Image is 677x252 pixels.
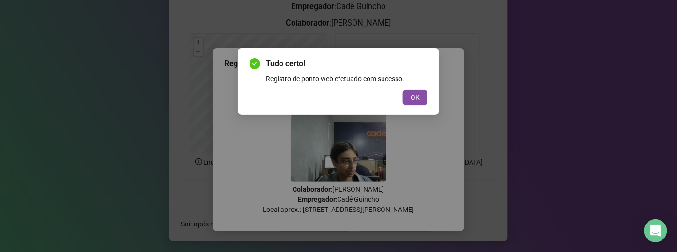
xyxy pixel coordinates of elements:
[403,90,427,105] button: OK
[266,73,427,84] div: Registro de ponto web efetuado com sucesso.
[250,58,260,69] span: check-circle
[644,219,667,242] div: Open Intercom Messenger
[266,58,427,70] span: Tudo certo!
[411,92,420,103] span: OK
